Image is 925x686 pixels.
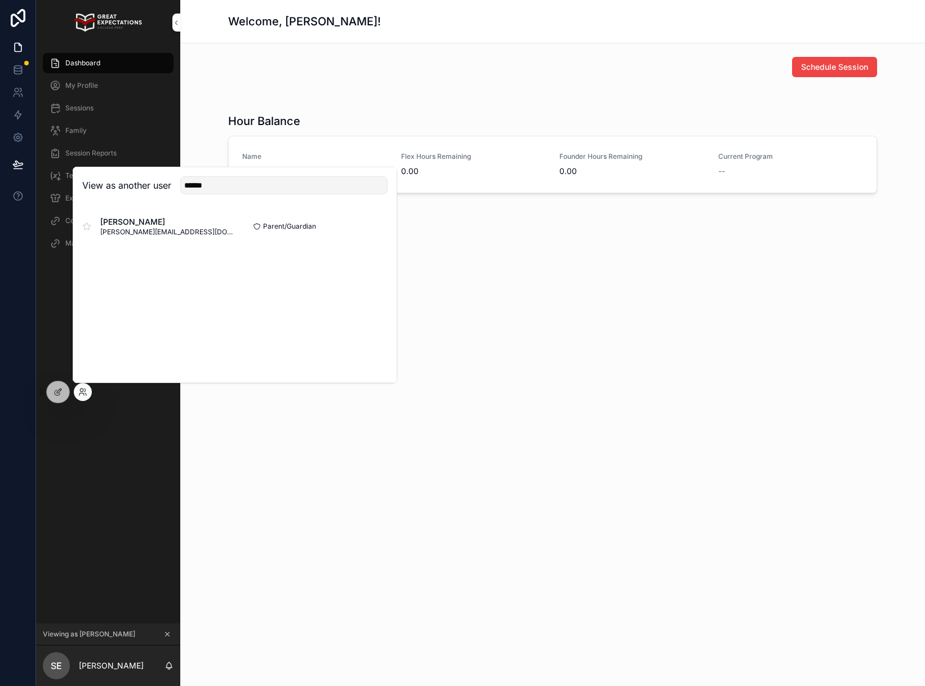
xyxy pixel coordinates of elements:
span: Name [242,152,388,161]
span: Parent/Guardian [263,222,316,231]
a: Dashboard [43,53,174,73]
span: Family [65,126,87,135]
span: Founder Hours Remaining [559,152,705,161]
div: scrollable content [36,45,180,268]
span: Flex Hours Remaining [401,152,546,161]
span: Extracurriculars [65,194,117,203]
a: Make a Purchase [43,233,174,253]
p: [PERSON_NAME] [79,660,144,671]
span: Dashboard [65,59,100,68]
span: -- [718,166,725,177]
a: Sessions [43,98,174,118]
span: SE [51,659,62,672]
span: 0.00 [401,166,546,177]
span: Current Program [718,152,864,161]
a: Extracurriculars [43,188,174,208]
h1: Welcome, [PERSON_NAME]! [228,14,381,29]
a: Test Scores [43,166,174,186]
h1: Hour Balance [228,113,300,129]
span: Make a Purchase [65,239,121,248]
span: Schedule Session [801,61,868,73]
img: App logo [74,14,141,32]
span: 0.00 [559,166,705,177]
span: Session Reports [65,149,117,158]
span: [PERSON_NAME] [100,216,235,228]
h2: View as another user [82,179,171,192]
span: CounselMore [65,216,108,225]
button: Schedule Session [792,57,877,77]
span: [PERSON_NAME][EMAIL_ADDRESS][DOMAIN_NAME] [100,228,235,237]
a: Session Reports [43,143,174,163]
span: My Profile [65,81,98,90]
span: Viewing as [PERSON_NAME] [43,630,135,639]
a: My Profile [43,75,174,96]
span: Test Scores [65,171,103,180]
span: [PERSON_NAME] [242,166,388,177]
span: Sessions [65,104,94,113]
a: Family [43,121,174,141]
a: CounselMore [43,211,174,231]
